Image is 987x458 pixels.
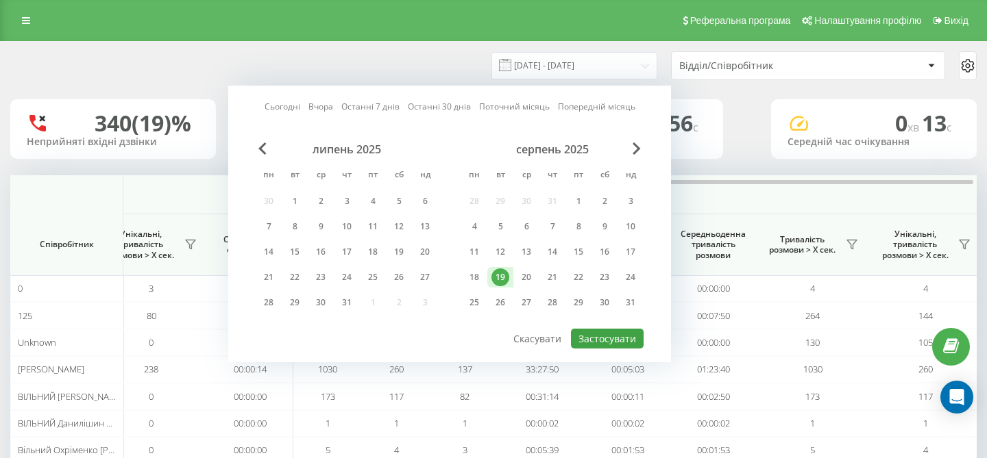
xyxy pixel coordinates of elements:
div: чт 17 лип 2025 р. [334,242,360,262]
div: нд 3 серп 2025 р. [618,191,644,212]
span: 117 [389,390,404,403]
div: 28 [260,294,278,311]
abbr: середа [516,166,537,186]
span: Унікальні, тривалість розмови > Х сек. [876,229,954,261]
div: пн 7 лип 2025 р. [256,216,282,237]
div: нд 27 лип 2025 р. [412,267,438,288]
div: вт 19 серп 2025 р. [487,267,513,288]
div: пн 25 серп 2025 р. [461,292,487,313]
span: Вихід [945,15,968,26]
div: пн 28 лип 2025 р. [256,292,282,313]
span: Налаштування профілю [814,15,921,26]
div: пт 1 серп 2025 р. [565,191,592,212]
div: чт 7 серп 2025 р. [539,216,565,237]
div: 5 [390,192,408,210]
div: Середній час очікування [788,136,960,148]
span: c [947,120,952,135]
div: пн 21 лип 2025 р. [256,267,282,288]
div: 9 [596,218,613,236]
div: сб 16 серп 2025 р. [592,242,618,262]
div: нд 17 серп 2025 р. [618,242,644,262]
abbr: середа [310,166,331,186]
div: ср 2 лип 2025 р. [308,191,334,212]
div: ср 9 лип 2025 р. [308,216,334,237]
div: 1 [286,192,304,210]
a: Сьогодні [265,100,300,113]
div: вт 5 серп 2025 р. [487,216,513,237]
div: 18 [465,268,483,286]
span: 260 [918,363,933,375]
abbr: вівторок [490,166,511,186]
div: пт 4 лип 2025 р. [360,191,386,212]
span: 125 [18,309,32,322]
div: 10 [338,218,356,236]
span: 56 [668,108,698,138]
div: ср 20 серп 2025 р. [513,267,539,288]
div: 8 [570,218,587,236]
abbr: субота [389,166,409,186]
span: 1 [810,417,815,429]
td: 00:05:03 [585,356,670,383]
div: 12 [390,218,408,236]
div: 7 [260,218,278,236]
span: 1 [394,417,399,429]
span: 264 [805,309,820,322]
span: 137 [458,363,472,375]
span: Унікальні, тривалість розмови > Х сек. [101,229,180,261]
td: 33:27:50 [499,356,585,383]
td: 00:00:00 [208,410,293,437]
div: сб 23 серп 2025 р. [592,267,618,288]
span: 0 [895,108,922,138]
div: пн 14 лип 2025 р. [256,242,282,262]
span: 0 [18,282,23,294]
span: 117 [918,390,933,403]
a: Вчора [308,100,333,113]
div: 17 [622,243,639,261]
div: 6 [416,192,434,210]
span: 82 [460,390,470,403]
span: Середній час очікування [218,234,282,255]
span: 4 [923,282,928,294]
div: 7 [544,218,561,236]
span: Співробітник [22,239,111,250]
div: вт 22 лип 2025 р. [282,267,308,288]
div: чт 31 лип 2025 р. [334,292,360,313]
div: 27 [517,294,535,311]
span: 80 [147,309,156,322]
abbr: п’ятниця [568,166,589,186]
td: 00:00:00 [208,275,293,302]
span: 0 [149,390,154,403]
div: пт 22 серп 2025 р. [565,267,592,288]
span: Вільний Охріменко [PERSON_NAME] [18,444,167,456]
div: вт 12 серп 2025 р. [487,242,513,262]
td: 00:00:14 [208,356,293,383]
span: 238 [144,363,158,375]
abbr: четвер [337,166,357,186]
div: чт 3 лип 2025 р. [334,191,360,212]
abbr: вівторок [284,166,305,186]
div: 21 [260,268,278,286]
div: 20 [517,268,535,286]
div: липень 2025 [256,142,438,156]
div: сб 9 серп 2025 р. [592,216,618,237]
span: 4 [394,444,399,456]
div: чт 10 лип 2025 р. [334,216,360,237]
span: Середньоденна тривалість розмови [681,229,746,261]
div: сб 30 серп 2025 р. [592,292,618,313]
td: 00:00:02 [499,410,585,437]
div: нд 31 серп 2025 р. [618,292,644,313]
div: нд 13 лип 2025 р. [412,216,438,237]
span: 13 [922,108,952,138]
div: нд 20 лип 2025 р. [412,242,438,262]
button: Скасувати [506,329,569,348]
span: 144 [918,309,933,322]
div: 10 [622,218,639,236]
td: 00:07:50 [670,302,756,329]
div: 29 [286,294,304,311]
td: 00:02:50 [670,383,756,409]
div: ср 16 лип 2025 р. [308,242,334,262]
div: Неприйняті вхідні дзвінки [27,136,199,148]
div: 25 [465,294,483,311]
span: 0 [149,444,154,456]
div: 22 [570,268,587,286]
